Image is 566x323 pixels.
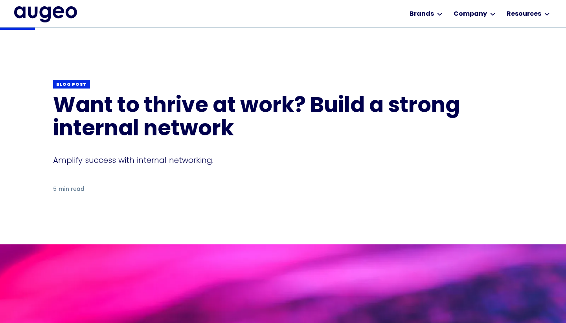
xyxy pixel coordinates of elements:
[56,82,87,88] div: Blog post
[454,9,487,19] div: Company
[53,185,57,194] div: 5
[53,95,513,142] h1: Want to thrive at work? Build a strong internal network
[507,9,541,19] div: Resources
[59,185,85,194] div: min read
[410,9,434,19] div: Brands
[14,6,77,22] a: home
[14,6,77,22] img: Augeo's full logo in midnight blue.
[53,155,513,166] div: Amplify success with internal networking.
